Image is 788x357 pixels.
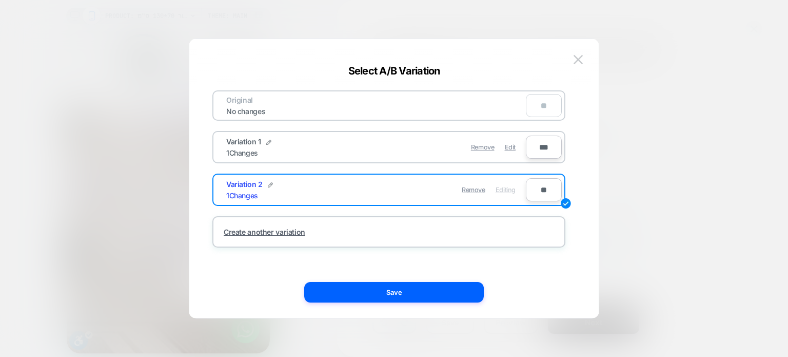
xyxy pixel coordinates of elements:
[81,84,183,95] a: משדרגים את הבית לקראת החגים
[304,282,484,303] button: Save
[169,163,203,174] span: פתח חיפוש
[103,177,114,186] span: סגור
[561,198,571,209] img: edit
[91,174,119,187] button: סגור
[505,143,516,151] span: Edit
[141,219,183,232] button: ריהוט לבית
[116,232,183,244] button: ריהוט חוץ ומוצרי גינה
[111,244,183,256] button: אקססוריז לעיצוב הבית
[462,186,485,194] span: Remove
[91,163,156,174] a: פתח עגלת קניות
[120,177,193,187] input: חיפוש
[144,256,183,269] button: כלי מטבח
[81,209,183,219] a: משדרגים את הבית לקראת החגים
[471,143,495,151] span: Remove
[496,186,516,194] span: Editing
[157,65,199,74] span: פתח תפריט ניווט
[3,298,26,321] button: סרגל נגישות
[574,55,583,64] img: close
[109,48,203,59] span: סטוק אונליין SO Stock Online
[104,163,155,174] span: פתח עגלת קניות
[141,59,203,76] button: פתח תפריט ניווט
[189,65,599,77] div: Select A/B Variation
[156,163,203,174] a: פתח חיפוש
[43,48,203,59] a: סטוק אונליין SO Stock Online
